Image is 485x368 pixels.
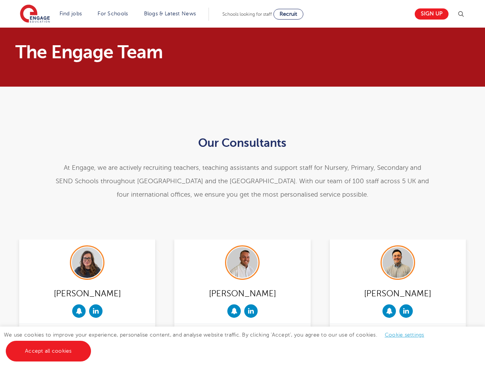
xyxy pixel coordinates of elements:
a: Blogs & Latest News [144,11,196,16]
p: At Engage, w [54,161,431,201]
a: Find jobs [60,11,82,16]
a: Accept all cookies [6,341,91,361]
div: [PERSON_NAME] [336,286,460,301]
h1: The Engage Team [15,43,315,61]
a: Recruit [273,9,303,20]
span: e are actively recruiting teachers, teaching assistants and support staff for Nursery, Primary, S... [56,164,429,198]
span: We use cookies to improve your experience, personalise content, and analyse website traffic. By c... [4,332,432,354]
a: For Schools [98,11,128,16]
a: Sign up [415,8,449,20]
div: [PERSON_NAME] [25,286,149,301]
span: Schools looking for staff [222,11,272,17]
div: [PERSON_NAME] [180,286,305,301]
span: Recruit [280,11,297,17]
h2: Our Consultants [54,136,431,149]
a: Cookie settings [385,332,424,338]
img: Engage Education [20,5,50,24]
